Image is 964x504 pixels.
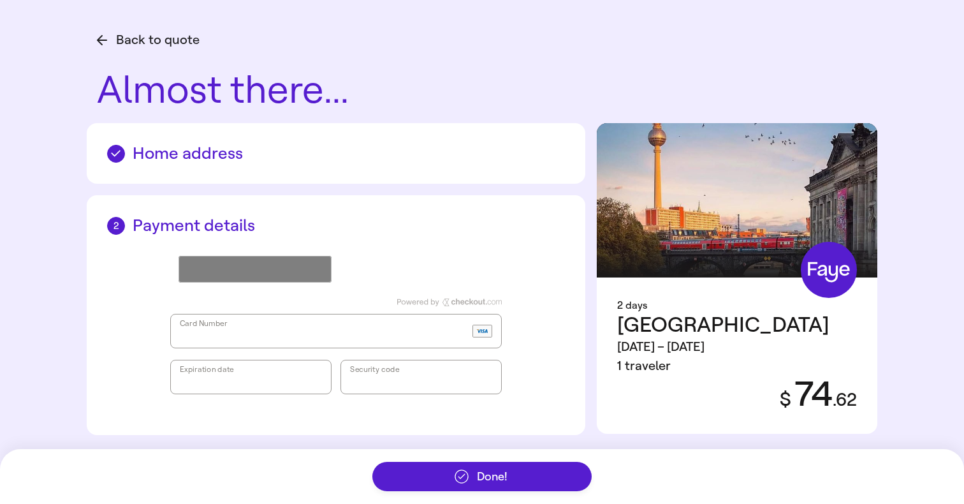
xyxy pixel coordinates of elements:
[97,31,200,50] button: Back to quote
[617,337,829,357] div: [DATE] – [DATE]
[833,389,857,410] span: . 62
[764,376,857,413] div: 74
[780,388,791,411] span: $
[107,144,565,163] h2: Home address
[617,312,829,337] span: [GEOGRAPHIC_DATA]
[107,216,565,235] h2: Payment details
[617,357,829,376] div: 1 traveler
[97,70,877,110] h1: Almost there...
[617,298,857,313] div: 2 days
